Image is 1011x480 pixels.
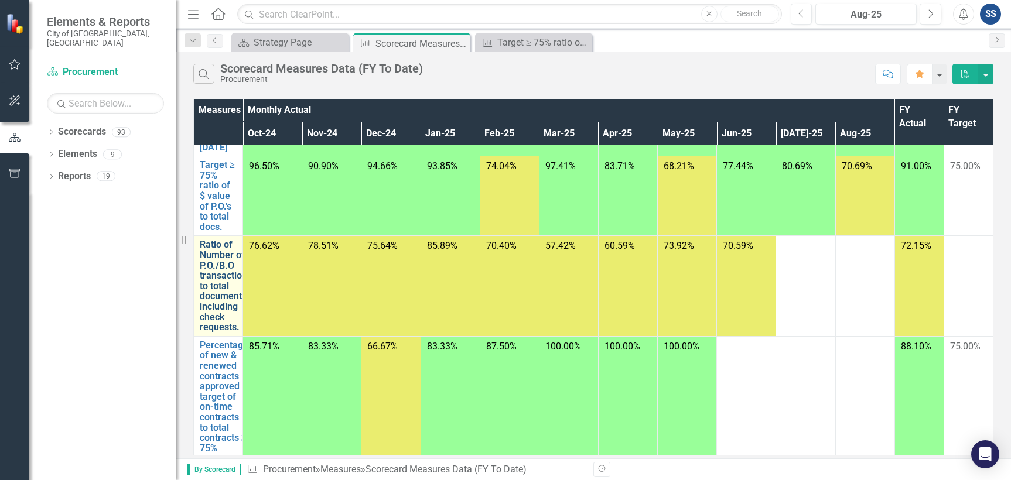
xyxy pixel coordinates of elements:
[497,35,589,50] div: Target ≥ 75% ratio of $ value of P.O.'s to total docs.
[545,240,576,251] span: 57.42%
[47,15,164,29] span: Elements & Reports
[367,341,398,352] span: 66.67%
[980,4,1001,25] button: SS
[6,13,26,33] img: ClearPoint Strategy
[375,36,467,51] div: Scorecard Measures Data (FY To Date)
[819,8,913,22] div: Aug-25
[234,35,346,50] a: Strategy Page
[366,464,527,475] div: Scorecard Measures Data (FY To Date)
[486,341,517,352] span: 87.50%
[237,4,781,25] input: Search ClearPoint...
[200,91,248,153] a: Percentage of New Bids/RFP's on schedule [DATE]
[950,341,981,352] span: 75.00%
[187,464,241,475] span: By Scorecard
[604,240,635,251] span: 60.59%
[815,4,917,25] button: Aug-25
[427,341,457,352] span: 83.33%
[254,35,346,50] div: Strategy Page
[103,149,122,159] div: 9
[950,160,981,172] span: 75.00%
[367,240,398,251] span: 75.64%
[664,160,694,172] span: 68.21%
[47,66,164,79] a: Procurement
[247,463,585,476] div: » »
[200,239,252,332] a: Ratio of Number of P.O./B.O transactions to total documents including check requests.
[901,240,931,251] span: 72.15%
[308,240,339,251] span: 78.51%
[220,75,423,84] div: Procurement
[842,160,872,172] span: 70.69%
[604,160,635,172] span: 83.71%
[720,6,779,22] button: Search
[249,240,279,251] span: 76.62%
[194,336,243,457] td: Double-Click to Edit Right Click for Context Menu
[737,9,762,18] span: Search
[308,341,339,352] span: 83.33%
[427,240,457,251] span: 85.89%
[664,341,699,352] span: 100.00%
[47,93,164,114] input: Search Below...
[901,160,931,172] span: 91.00%
[249,160,279,172] span: 96.50%
[486,160,517,172] span: 74.04%
[367,160,398,172] span: 94.66%
[664,240,694,251] span: 73.92%
[249,341,279,352] span: 85.71%
[545,160,576,172] span: 97.41%
[194,236,243,336] td: Double-Click to Edit Right Click for Context Menu
[545,341,581,352] span: 100.00%
[112,127,131,137] div: 93
[320,464,361,475] a: Measures
[200,160,237,232] a: Target ≥ 75% ratio of $ value of P.O.'s to total docs.
[58,125,106,139] a: Scorecards
[58,170,91,183] a: Reports
[723,240,753,251] span: 70.59%
[47,29,164,48] small: City of [GEOGRAPHIC_DATA], [GEOGRAPHIC_DATA]
[901,341,931,352] span: 88.10%
[723,160,753,172] span: 77.44%
[427,160,457,172] span: 93.85%
[971,440,999,468] div: Open Intercom Messenger
[200,340,248,454] a: Percentage of new & renewed contracts approved target of on-time contracts to total contracts ≥ 75%
[478,35,589,50] a: Target ≥ 75% ratio of $ value of P.O.'s to total docs.
[194,156,243,236] td: Double-Click to Edit Right Click for Context Menu
[486,240,517,251] span: 70.40%
[97,172,115,181] div: 19
[263,464,316,475] a: Procurement
[604,341,640,352] span: 100.00%
[308,160,339,172] span: 90.90%
[782,160,812,172] span: 80.69%
[220,62,423,75] div: Scorecard Measures Data (FY To Date)
[58,148,97,161] a: Elements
